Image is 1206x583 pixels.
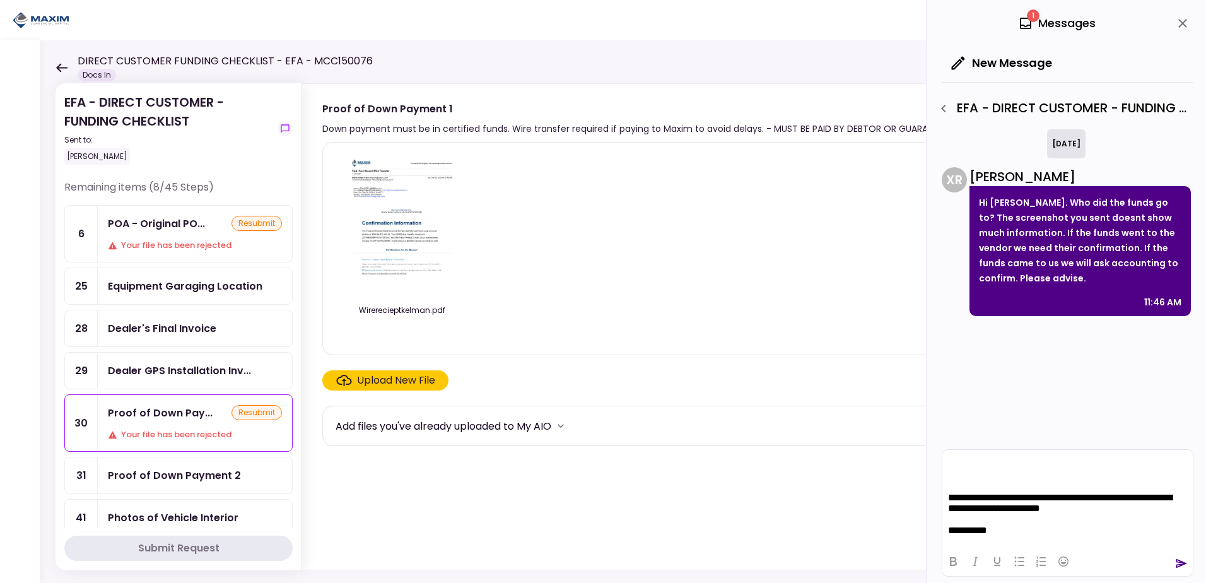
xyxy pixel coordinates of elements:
[64,457,293,494] a: 31Proof of Down Payment 2
[964,553,986,570] button: Italic
[1175,557,1188,570] button: send
[1031,553,1052,570] button: Numbered list
[1047,129,1086,158] div: [DATE]
[13,11,69,30] img: Partner icon
[979,195,1181,286] p: Hi [PERSON_NAME]. Who did the funds go to? The screenshot you sent doesnt show much information. ...
[969,167,1191,186] div: [PERSON_NAME]
[1009,553,1030,570] button: Bullet list
[64,394,293,452] a: 30Proof of Down Payment 1resubmitYour file has been rejected
[933,98,1193,119] div: EFA - DIRECT CUSTOMER - FUNDING CHECKLIST - Proof of Down Payment 1
[64,536,293,561] button: Submit Request
[65,500,98,536] div: 41
[551,416,570,435] button: more
[231,405,282,420] div: resubmit
[108,405,213,421] div: Proof of Down Payment 1
[64,310,293,347] a: 28Dealer's Final Invoice
[108,216,205,232] div: POA - Original POA (not CA or GA) (Received in house)
[64,268,293,305] a: 25Equipment Garaging Location
[108,510,238,526] div: Photos of Vehicle Interior
[942,450,1193,546] iframe: Rich Text Area
[64,352,293,389] a: 29Dealer GPS Installation Invoice
[65,310,98,346] div: 28
[357,373,435,388] div: Upload New File
[108,278,262,294] div: Equipment Garaging Location
[108,428,282,441] div: Your file has been rejected
[322,370,448,391] span: Click here to upload the required document
[78,54,373,69] h1: DIRECT CUSTOMER FUNDING CHECKLIST - EFA - MCC150076
[278,121,293,136] button: show-messages
[65,457,98,493] div: 31
[301,83,1181,570] div: Proof of Down Payment 1Down payment must be in certified funds. Wire transfer required if paying ...
[231,216,282,231] div: resubmit
[108,239,282,252] div: Your file has been rejected
[78,69,116,81] div: Docs In
[336,418,551,434] div: Add files you've already uploaded to My AIO
[986,553,1008,570] button: Underline
[64,148,130,165] div: [PERSON_NAME]
[108,468,241,483] div: Proof of Down Payment 2
[64,93,272,165] div: EFA - DIRECT CUSTOMER - FUNDING CHECKLIST
[108,321,216,336] div: Dealer's Final Invoice
[1172,13,1193,34] button: close
[64,134,272,146] div: Sent to:
[65,206,98,262] div: 6
[322,121,952,136] div: Down payment must be in certified funds. Wire transfer required if paying to Maxim to avoid delay...
[64,180,293,205] div: Remaining items (8/45 Steps)
[942,167,967,192] div: X R
[942,553,964,570] button: Bold
[108,363,251,379] div: Dealer GPS Installation Invoice
[1018,14,1096,33] div: Messages
[942,47,1062,79] button: New Message
[65,268,98,304] div: 25
[322,101,952,117] div: Proof of Down Payment 1
[1053,553,1074,570] button: Emojis
[64,205,293,262] a: 6POA - Original POA (not CA or GA) (Received in house)resubmitYour file has been rejected
[65,353,98,389] div: 29
[1027,9,1039,22] span: 1
[65,395,98,451] div: 30
[1144,295,1181,310] div: 11:46 AM
[138,541,220,556] div: Submit Request
[336,305,468,316] div: Wirerecieptkelman.pdf
[64,499,293,536] a: 41Photos of Vehicle Interior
